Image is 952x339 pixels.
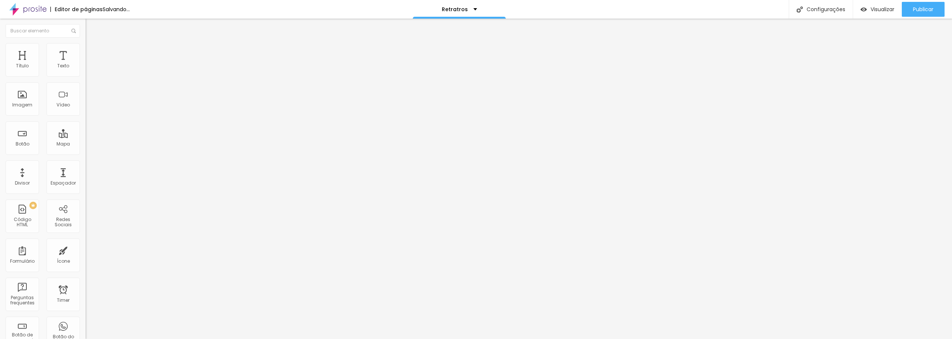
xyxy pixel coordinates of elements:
div: Perguntas frequentes [7,295,37,306]
div: Texto [57,63,69,68]
div: Espaçador [51,180,76,186]
div: Formulário [10,259,35,264]
div: Ícone [57,259,70,264]
iframe: Editor [86,19,952,339]
img: view-1.svg [861,6,867,13]
div: Botão [16,141,29,147]
div: Mapa [57,141,70,147]
div: Título [16,63,29,68]
div: Redes Sociais [48,217,78,228]
div: Divisor [15,180,30,186]
input: Buscar elemento [6,24,80,38]
button: Visualizar [853,2,902,17]
div: Código HTML [7,217,37,228]
img: Icone [797,6,803,13]
div: Imagem [12,102,32,108]
span: Visualizar [871,6,894,12]
div: Salvando... [103,7,130,12]
div: Editor de páginas [50,7,103,12]
button: Publicar [902,2,945,17]
p: Retratros [442,7,468,12]
div: Vídeo [57,102,70,108]
img: Icone [71,29,76,33]
div: Timer [57,298,70,303]
span: Publicar [913,6,933,12]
